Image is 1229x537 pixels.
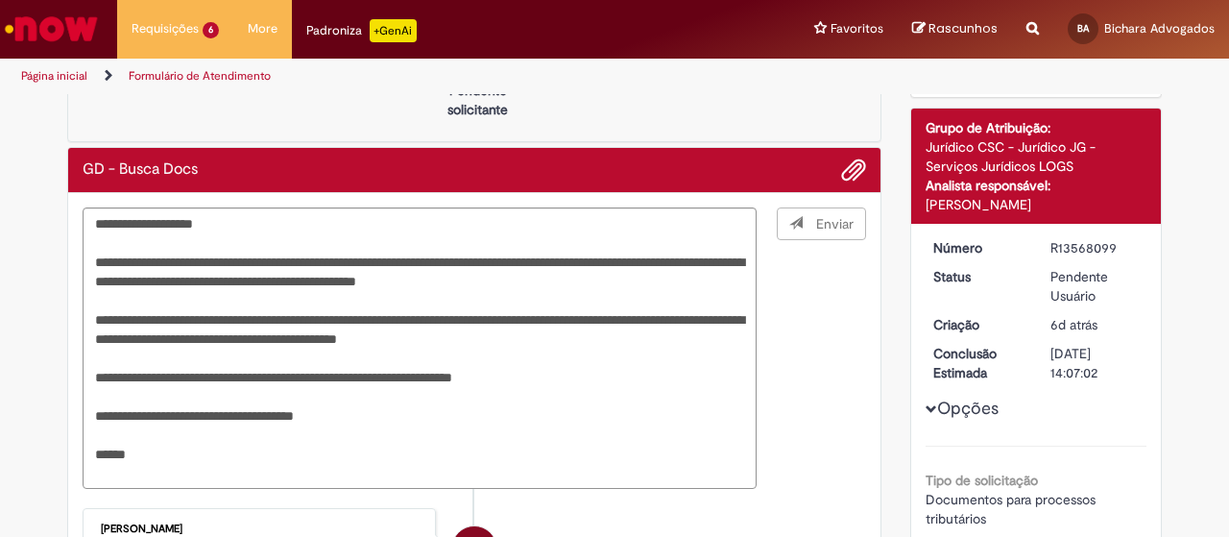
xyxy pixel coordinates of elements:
[431,81,524,119] p: Pendente solicitante
[926,491,1099,527] span: Documentos para processos tributários
[1050,315,1140,334] div: 25/09/2025 17:06:06
[926,472,1038,489] b: Tipo de solicitação
[926,118,1147,137] div: Grupo de Atribuição:
[919,315,1037,334] dt: Criação
[203,22,219,38] span: 6
[919,238,1037,257] dt: Número
[831,19,883,38] span: Favoritos
[926,195,1147,214] div: [PERSON_NAME]
[21,68,87,84] a: Página inicial
[912,20,998,38] a: Rascunhos
[926,176,1147,195] div: Analista responsável:
[919,344,1037,382] dt: Conclusão Estimada
[1050,316,1097,333] time: 25/09/2025 17:06:06
[132,19,199,38] span: Requisições
[2,10,101,48] img: ServiceNow
[101,524,421,535] div: [PERSON_NAME]
[83,207,757,489] textarea: Digite sua mensagem aqui...
[1050,238,1140,257] div: R13568099
[370,19,417,42] p: +GenAi
[1050,267,1140,305] div: Pendente Usuário
[1104,20,1215,37] span: Bichara Advogados
[928,19,998,37] span: Rascunhos
[129,68,271,84] a: Formulário de Atendimento
[926,137,1147,176] div: Jurídico CSC - Jurídico JG - Serviços Jurídicos LOGS
[83,161,198,179] h2: GD - Busca Docs Histórico de tíquete
[841,158,866,183] button: Adicionar anexos
[306,19,417,42] div: Padroniza
[248,19,277,38] span: More
[14,59,805,94] ul: Trilhas de página
[1077,22,1089,35] span: BA
[1050,316,1097,333] span: 6d atrás
[1050,344,1140,382] div: [DATE] 14:07:02
[919,267,1037,286] dt: Status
